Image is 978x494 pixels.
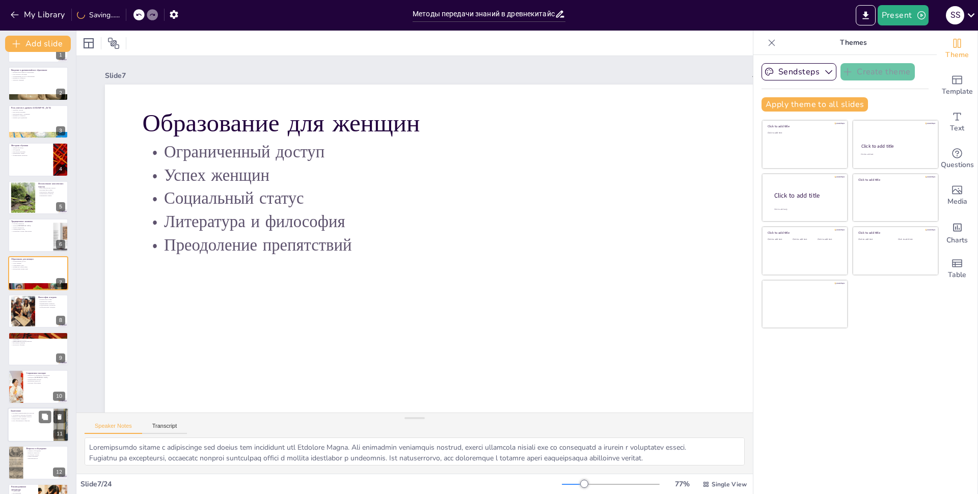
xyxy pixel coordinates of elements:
[56,316,65,325] div: 8
[11,111,65,113] p: Ритуальные практики
[11,340,65,342] p: [DEMOGRAPHIC_DATA] практики
[11,225,50,227] p: Знания [DEMOGRAPHIC_DATA]
[26,382,65,384] p: Наследие образования
[8,256,68,290] div: 7
[11,79,65,81] p: Значение традиций
[941,159,974,171] span: Questions
[130,64,805,170] p: Образование для женщин
[26,380,65,382] p: Моральные ценности
[38,300,65,303] p: Применение знаний
[774,191,839,200] div: Click to add title
[38,303,65,305] p: Формирование характера
[11,420,50,422] p: Роль образования в обществе
[8,7,69,23] button: My Library
[139,145,812,239] p: Социальный статус
[142,423,187,434] button: Transcript
[793,238,816,241] div: Click to add text
[38,195,65,197] p: Применение знаний
[56,240,65,249] div: 6
[26,376,65,378] p: Принципы [DEMOGRAPHIC_DATA]
[768,231,840,235] div: Click to add title
[11,223,50,225] p: Система экзаменов
[53,392,65,401] div: 10
[774,208,838,210] div: Click to add body
[11,337,65,339] p: Влияние [DEMOGRAPHIC_DATA]
[11,75,65,77] p: Ограниченный доступ к образованию
[942,86,973,97] span: Template
[11,414,50,416] p: Актуальность методов обучения
[56,89,65,98] div: 2
[946,5,964,25] button: S S
[56,50,65,60] div: 1
[56,202,65,211] div: 5
[11,69,65,72] p: Введение в древнекитайское образование
[26,454,65,456] p: Углубление знаний
[937,141,977,177] div: Get real-time input from your audience
[11,485,35,491] p: Рекомендованная литература
[26,372,65,375] p: Современное наследие
[670,479,694,489] div: 77 %
[38,182,65,188] p: Использование классических текстов
[38,193,65,195] p: Нравственное развитие
[8,446,68,479] div: 12
[11,151,50,153] p: Ритуальные практики
[861,143,929,149] div: Click to add title
[38,298,65,300] p: Влияние философии
[11,73,65,75] p: Роль морали в обучении
[26,374,65,376] p: Влияние на современное образование
[11,263,65,265] p: Успех женщин
[950,123,964,134] span: Text
[11,412,50,414] p: Наследие древнекитайской культуры
[11,109,65,111] p: Значение учителя
[11,416,50,418] p: Важность нравственных качеств
[762,97,868,112] button: Apply theme to all slides
[946,6,964,24] div: S S
[948,269,966,281] span: Table
[11,418,50,420] p: Продолжение традиций
[53,429,66,438] div: 11
[11,77,65,79] p: Влияние на общество
[85,437,745,465] textarea: Loremipsumdo sitame c adipiscinge sed doeius tem incididunt utl Etdolore Magna. Ali enimadmin ven...
[11,264,65,266] p: Социальный статус
[946,235,968,246] span: Charts
[39,410,51,423] button: Duplicate Slide
[38,189,65,191] p: Изучение философии
[11,115,65,117] p: Влияние на общество
[413,7,555,21] input: Insert title
[56,353,65,363] div: 9
[11,342,65,344] p: Внутреннее развитие
[8,218,68,252] div: 6
[26,447,65,450] p: Вопросы и обсуждение
[38,304,65,306] p: Общественные отношения
[768,124,840,128] div: Click to add title
[11,117,65,119] p: Пример для подражания
[8,294,68,328] div: 8
[937,31,977,67] div: Change the overall theme
[11,155,50,157] p: Формирование характера
[937,67,977,104] div: Add ready made slides
[11,227,50,229] p: Оценка кандидатов
[8,181,68,214] div: 5
[11,490,35,492] p: Список книг
[898,238,930,241] div: Click to add text
[85,423,142,434] button: Speaker Notes
[858,231,931,235] div: Click to add title
[780,31,927,55] p: Themes
[11,338,65,340] p: Медитация
[142,168,815,262] p: Литература и философия
[11,153,50,155] p: Применение знаний
[945,49,969,61] span: Theme
[856,5,876,25] button: Export to PowerPoint
[11,229,50,231] p: Справедливый отбор
[11,258,65,261] p: Образование для женщин
[26,458,65,460] p: Интерактивность
[11,71,65,73] p: Влияние философии на образование
[937,177,977,214] div: Add images, graphics, shapes or video
[11,266,65,268] p: Литература и философия
[712,480,747,488] span: Single View
[11,268,65,270] p: Преодоление препятствий
[134,98,807,193] p: Ограниченный доступ
[8,407,69,442] div: 11
[38,306,65,308] p: Добродетельные граждане
[137,121,810,215] p: Успех женщин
